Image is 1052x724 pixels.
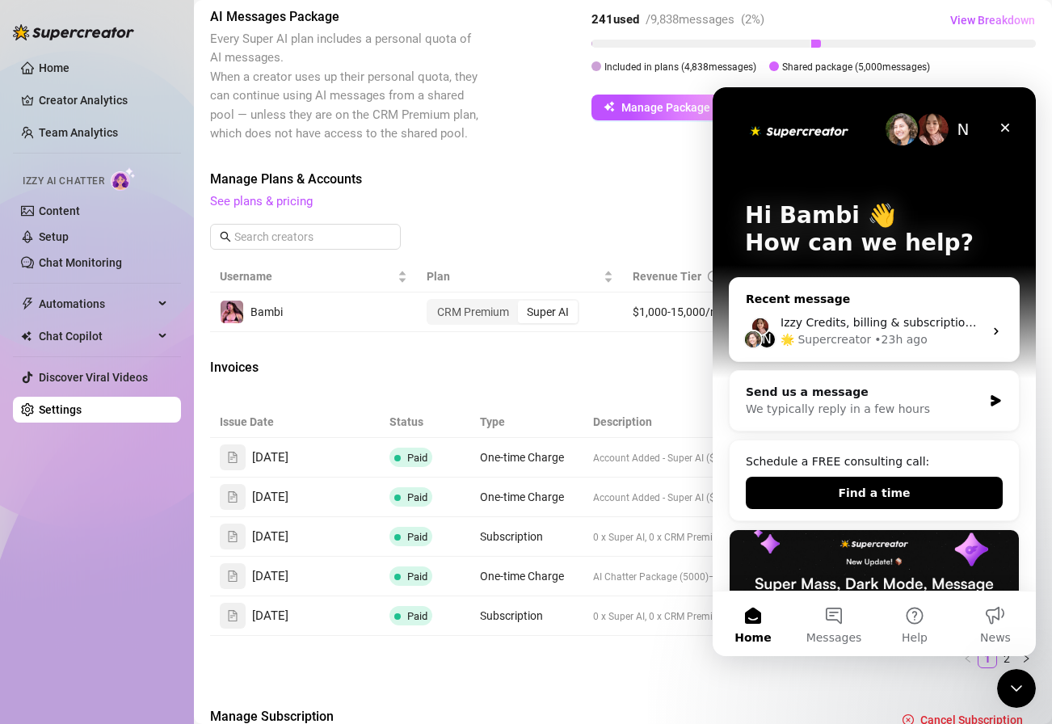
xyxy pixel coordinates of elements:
[950,14,1035,27] span: View Breakdown
[470,406,583,438] th: Type
[39,61,69,74] a: Home
[39,403,82,416] a: Settings
[978,649,997,668] li: 1
[39,87,168,113] a: Creator Analytics
[621,101,710,114] span: Manage Package
[593,571,709,583] span: AI Chatter Package (5000)
[583,406,810,438] th: Description
[68,229,390,242] span: Izzy Credits, billing & subscription or Affiliate Program 💵
[998,650,1016,667] a: 2
[250,305,283,318] span: Bambi
[252,607,288,626] span: [DATE]
[1016,649,1036,668] li: Next Page
[23,174,104,189] span: Izzy AI Chatter
[21,297,34,310] span: thunderbolt
[713,87,1036,656] iframe: Intercom live chat
[708,271,719,282] span: info-circle
[1016,649,1036,668] button: right
[278,26,307,55] div: Close
[470,596,583,636] td: Subscription
[427,299,579,325] div: segmented control
[741,12,764,27] span: ( 2 %)
[227,452,238,463] span: file-text
[1021,654,1031,663] span: right
[39,323,154,349] span: Chat Copilot
[162,244,214,261] div: • 23h ago
[978,650,996,667] a: 1
[470,557,583,596] td: One-time Charge
[407,452,427,464] span: Paid
[33,389,290,422] button: Find a time
[949,7,1036,33] button: View Breakdown
[593,490,851,503] span: Account Added - Super AI ($1,000-15,000/mo) (@phbambi)
[591,95,722,120] button: Manage Package
[470,438,583,478] td: One-time Charge
[210,406,380,438] th: Issue Date
[221,301,243,323] img: Bambi
[252,528,288,547] span: [DATE]
[210,194,313,208] a: See plans & pricing
[591,12,639,27] strong: 241 used
[593,451,851,464] span: Account Added - Super AI ($1,000-15,000/mo) (@phbambi)
[39,291,154,317] span: Automations
[189,545,215,556] span: Help
[22,545,58,556] span: Home
[407,531,427,543] span: Paid
[234,228,378,246] input: Search creators
[33,314,270,330] div: We typically reply in a few hours
[39,126,118,139] a: Team Analytics
[39,256,122,269] a: Chat Monitoring
[39,230,69,243] a: Setup
[958,649,978,668] li: Previous Page
[33,366,290,383] div: Schedule a FREE consulting call:
[267,545,298,556] span: News
[210,7,482,27] span: AI Messages Package
[17,443,306,556] img: Super Mass, Dark Mode, Message Library & Bump Improvements
[646,12,734,27] span: / 9,838 messages
[81,504,162,569] button: Messages
[583,517,810,557] td: 0 x Super AI, 0 x CRM Premium
[427,267,601,285] span: Plan
[252,567,288,587] span: [DATE]
[623,293,747,332] td: $1,000-15,000/mo
[963,654,973,663] span: left
[13,24,134,40] img: logo-BBDzfeDw.svg
[227,570,238,582] span: file-text
[633,270,701,283] span: Revenue Tier
[94,545,149,556] span: Messages
[604,61,756,73] span: Included in plans ( 4,838 messages)
[428,301,518,323] div: CRM Premium
[39,371,148,384] a: Discover Viral Videos
[997,649,1016,668] li: 2
[997,669,1036,708] iframe: Intercom live chat
[39,204,80,217] a: Content
[242,504,323,569] button: News
[958,649,978,668] button: left
[220,231,231,242] span: search
[210,32,478,141] span: Every Super AI plan includes a personal quota of AI messages. When a creator uses up their person...
[33,297,270,314] div: Send us a message
[227,531,238,542] span: file-text
[407,610,427,622] span: Paid
[227,610,238,621] span: file-text
[782,61,930,73] span: Shared package ( 5,000 messages)
[227,491,238,503] span: file-text
[518,301,578,323] div: Super AI
[220,267,394,285] span: Username
[21,330,32,342] img: Chat Copilot
[380,406,470,438] th: Status
[210,170,818,189] span: Manage Plans & Accounts
[407,570,427,583] span: Paid
[16,283,307,344] div: Send us a messageWe typically reply in a few hours
[252,448,288,468] span: [DATE]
